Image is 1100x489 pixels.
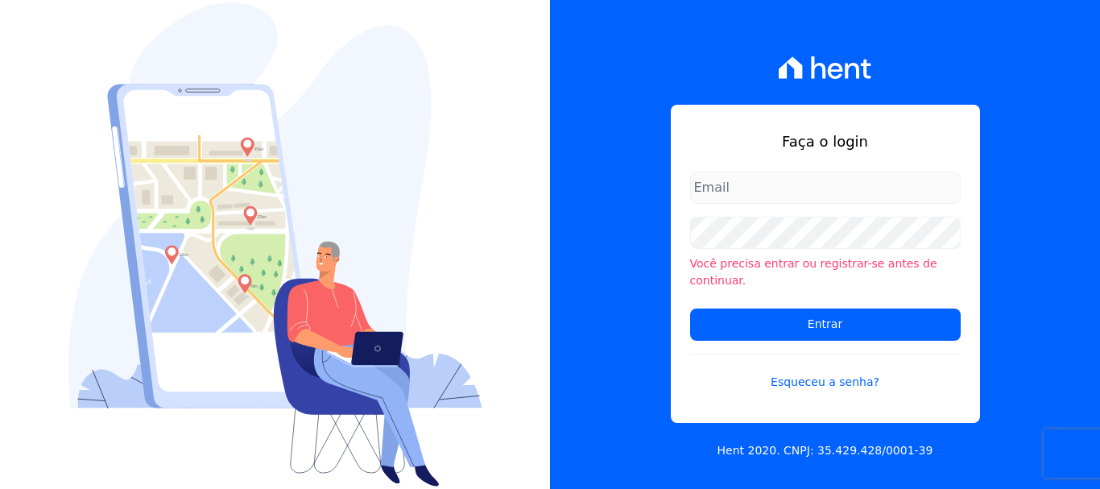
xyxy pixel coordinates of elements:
[690,172,961,204] input: Email
[68,2,482,487] img: Login
[690,131,961,152] h1: Faça o login
[690,354,961,391] a: Esqueceu a senha?
[690,309,961,341] input: Entrar
[690,255,961,289] li: Você precisa entrar ou registrar-se antes de continuar.
[717,442,933,459] p: Hent 2020. CNPJ: 35.429.428/0001-39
